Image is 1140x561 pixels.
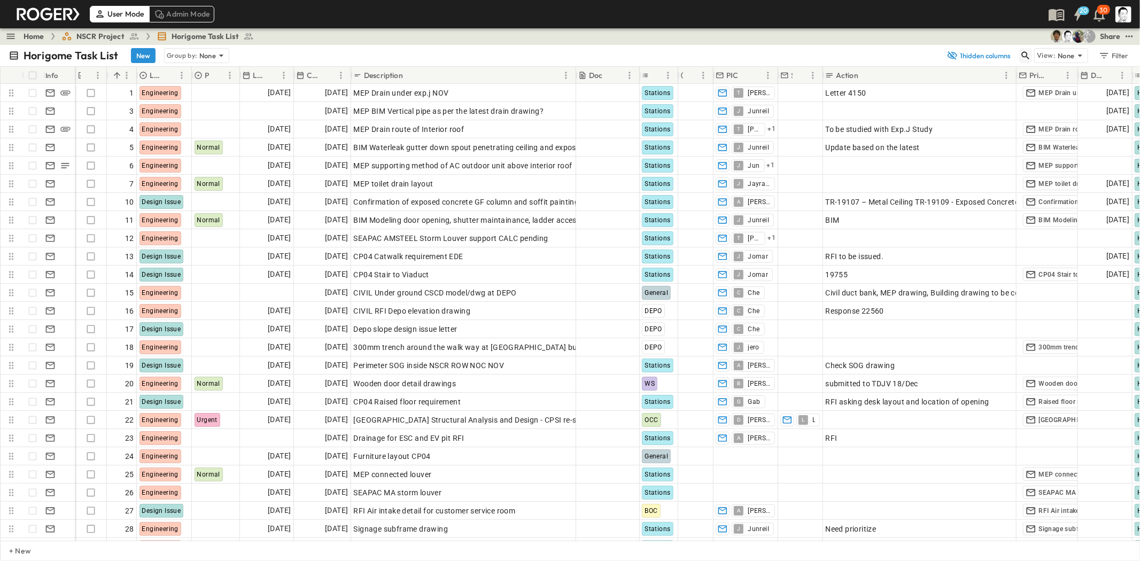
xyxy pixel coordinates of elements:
[142,325,181,333] span: Design Issue
[825,306,884,316] span: Response 22560
[825,360,895,371] span: Check SOG drawing
[125,505,134,516] span: 27
[353,433,464,443] span: Drainage for ESC and EV pit RFI
[61,31,139,42] a: NSCR Project
[142,144,179,151] span: Engineering
[748,361,770,370] span: [PERSON_NAME]
[120,69,133,82] button: Menu
[645,471,670,478] span: Stations
[748,143,769,152] span: Junreil
[325,468,348,480] span: [DATE]
[825,88,866,98] span: Letter 4150
[748,325,759,333] span: Che
[1106,268,1129,280] span: [DATE]
[125,433,134,443] span: 23
[623,69,636,82] button: Menu
[142,271,181,278] span: Design Issue
[645,325,662,333] span: DEPO
[737,274,740,275] span: J
[268,395,291,408] span: [DATE]
[142,507,181,515] span: Design Issue
[197,144,220,151] span: Normal
[560,69,572,82] button: Menu
[748,270,768,279] span: Jomar
[645,89,670,97] span: Stations
[737,401,741,402] span: G
[825,378,918,389] span: submitted to TDJV 18/Dec
[157,31,254,42] a: Horigome Task List
[1115,6,1131,22] img: Profile Picture
[325,196,348,208] span: [DATE]
[268,468,291,480] span: [DATE]
[825,269,848,280] span: 19755
[142,344,179,351] span: Engineering
[268,159,291,172] span: [DATE]
[142,416,179,424] span: Engineering
[737,165,740,166] span: J
[737,92,740,93] span: T
[268,141,291,153] span: [DATE]
[325,250,348,262] span: [DATE]
[737,256,740,256] span: J
[353,287,516,298] span: CIVIL Under ground CSCD model/dwg at DEPO
[836,70,858,81] p: Action
[205,70,210,81] p: Priority
[268,323,291,335] span: [DATE]
[685,69,697,81] button: Sort
[737,147,740,147] span: J
[645,453,668,460] span: General
[353,415,612,425] span: [GEOGRAPHIC_DATA] Structural Analysis and Design - CPSI re-submission
[645,271,670,278] span: Stations
[353,178,433,189] span: MEP toilet drain layout
[325,432,348,444] span: [DATE]
[1095,48,1131,63] button: Filter
[45,60,58,90] div: Info
[748,343,759,352] span: jero
[1106,250,1129,262] span: [DATE]
[353,487,441,498] span: SEAPAC MA storm louver
[24,48,118,63] p: Horigome Task List
[1000,69,1013,82] button: Menu
[762,69,774,82] button: Menu
[325,141,348,153] span: [DATE]
[737,365,741,365] span: A
[1116,69,1129,82] button: Menu
[353,451,430,462] span: Furniture layout CP04
[325,87,348,99] span: [DATE]
[125,342,134,353] span: 18
[325,341,348,353] span: [DATE]
[125,324,134,334] span: 17
[325,214,348,226] span: [DATE]
[325,268,348,280] span: [DATE]
[142,471,179,478] span: Engineering
[125,233,134,244] span: 12
[175,69,188,82] button: Menu
[650,69,662,81] button: Sort
[1106,214,1129,226] span: [DATE]
[1029,70,1048,81] p: Primary Email
[142,198,181,206] span: Design Issue
[142,434,179,442] span: Engineering
[791,70,793,81] p: Subcon
[645,216,670,224] span: Stations
[268,250,291,262] span: [DATE]
[645,126,670,133] span: Stations
[1106,105,1129,117] span: [DATE]
[197,380,220,387] span: Normal
[748,289,759,297] span: Che
[325,523,348,535] span: [DATE]
[111,69,123,81] button: Sort
[767,233,775,244] span: + 1
[825,142,919,153] span: Update based on the latest
[726,70,739,81] p: PIC
[172,31,239,42] span: Horigome Task List
[645,235,670,242] span: Stations
[645,434,670,442] span: Stations
[748,398,760,406] span: Gab
[142,253,181,260] span: Design Issue
[748,107,769,115] span: Junreil
[825,215,839,225] span: BIM
[353,396,461,407] span: CP04 Raised floor requirement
